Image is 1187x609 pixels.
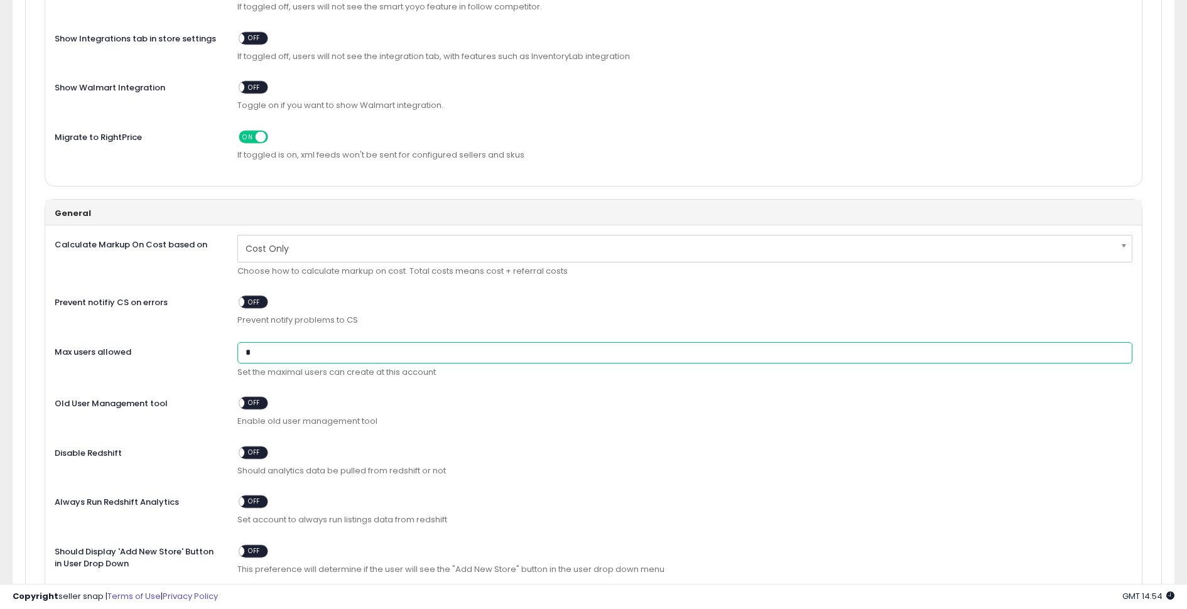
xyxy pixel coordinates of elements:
span: If toggled off, users will not see the smart yoyo feature in follow competitor. [237,1,1132,13]
label: Should Display 'Add New Store' Button in User Drop Down [45,542,228,569]
strong: Copyright [13,590,58,602]
span: Cost Only [246,238,1108,259]
span: OFF [244,398,264,409]
span: OFF [244,546,264,557]
span: Enable old user management tool [237,416,1132,428]
label: Migrate to RightPrice [45,127,228,144]
span: Should analytics data be pulled from redshift or not [237,465,1132,477]
a: Terms of Use [107,590,161,602]
span: Set account to always run listings data from redshift [237,514,1132,526]
span: OFF [244,297,264,308]
p: Set the maximal users can create at this account [237,367,1132,379]
span: This preference will determine if the user will see the "Add New Store" button in the user drop d... [237,564,1132,576]
label: Show Walmart Integration [45,78,228,94]
span: ON [240,131,256,142]
span: OFF [244,82,264,93]
h3: General [55,209,1132,218]
label: Old User Management tool [45,394,228,410]
a: Privacy Policy [163,590,218,602]
label: Max users allowed [45,342,228,358]
span: OFF [244,33,264,43]
span: OFF [266,131,286,142]
span: Toggle on if you want to show Walmart integration. [237,100,1132,112]
label: Always Run Redshift Analytics [45,492,228,509]
label: Disable Redshift [45,443,228,460]
span: Prevent notify problems to CS [237,315,1132,326]
p: Choose how to calculate markup on cost. Total costs means cost + referral costs [237,266,1132,278]
label: Calculate Markup On Cost based on [45,235,228,251]
div: seller snap | | [13,591,218,603]
span: If toggled off, users will not see the integration tab, with features such as InventoryLab integr... [237,51,1132,63]
span: 2025-08-13 14:54 GMT [1122,590,1174,602]
label: Show Integrations tab in store settings [45,29,228,45]
span: If toggled is on, xml feeds won't be sent for configured sellers and skus [237,149,1132,161]
label: Prevent notifiy CS on errors [45,293,228,309]
span: OFF [244,447,264,458]
span: OFF [244,497,264,507]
